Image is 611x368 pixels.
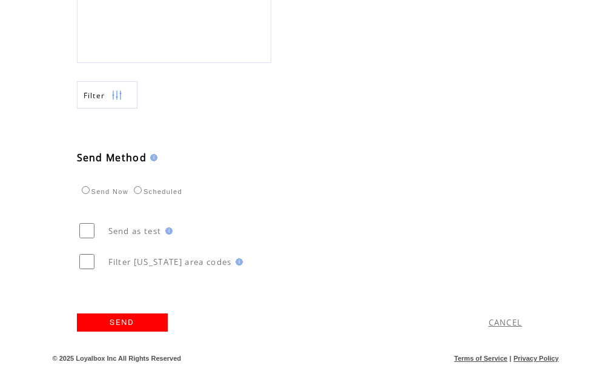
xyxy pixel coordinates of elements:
img: help.gif [162,227,173,235]
img: help.gif [232,258,243,266]
input: Scheduled [134,186,142,194]
a: SEND [77,313,168,332]
a: Filter [77,81,137,109]
input: Send Now [82,186,90,194]
span: Show filters [84,90,105,101]
span: © 2025 Loyalbox Inc All Rights Reserved [53,355,182,362]
span: Filter [US_STATE] area codes [108,256,232,267]
label: Send Now [79,188,128,195]
span: Send Method [77,151,147,164]
span: Send as test [108,226,162,236]
a: Privacy Policy [514,355,559,362]
span: | [509,355,511,362]
a: Terms of Service [454,355,507,362]
img: filters.png [111,82,122,109]
label: Scheduled [131,188,182,195]
img: help.gif [147,154,157,161]
a: CANCEL [489,317,523,328]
